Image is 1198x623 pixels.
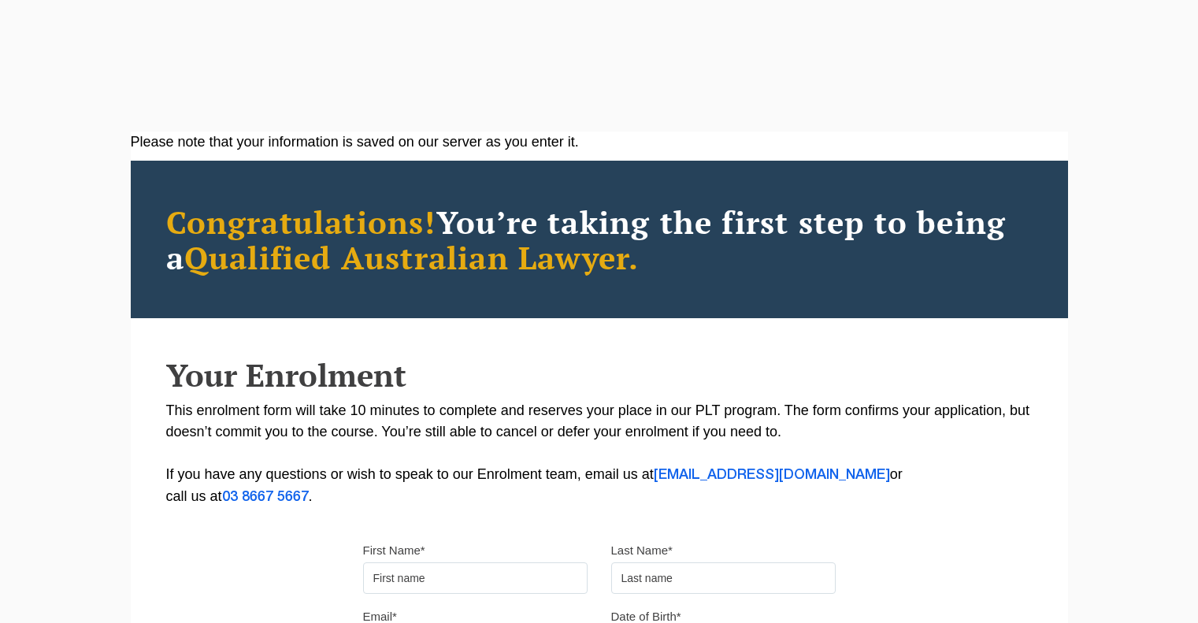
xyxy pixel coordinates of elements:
span: Qualified Australian Lawyer. [184,236,640,278]
a: 03 8667 5667 [222,491,309,503]
input: Last name [611,562,836,594]
span: Congratulations! [166,201,436,243]
a: [EMAIL_ADDRESS][DOMAIN_NAME] [654,469,890,481]
h2: You’re taking the first step to being a [166,204,1033,275]
div: Please note that your information is saved on our server as you enter it. [131,132,1068,153]
h2: Your Enrolment [166,358,1033,392]
label: Last Name* [611,543,673,558]
p: This enrolment form will take 10 minutes to complete and reserves your place in our PLT program. ... [166,400,1033,508]
input: First name [363,562,588,594]
label: First Name* [363,543,425,558]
